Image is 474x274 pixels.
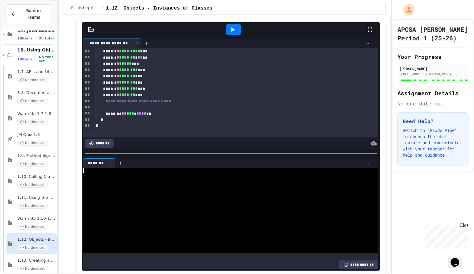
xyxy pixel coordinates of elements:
div: No due date set [397,100,468,107]
span: JM Quiz 1.8 [17,132,56,137]
div: Chat with us now!Close [2,2,43,39]
span: 1.10. Calling Class Methods [17,174,56,179]
span: No time set [17,119,48,125]
span: 1B. Using Objects [17,47,56,53]
span: 1.9. Method Signatures [17,153,56,158]
span: 1.12. Objects - Instances of Classes [17,237,56,242]
div: My Account [397,2,416,17]
span: 1B. Using Objects [69,6,98,11]
h2: Your Progress [397,52,468,61]
iframe: chat widget [448,249,468,268]
span: No time set [17,182,48,188]
span: 1.12. Objects - Instances of Classes [106,5,213,12]
span: No time set [17,266,48,272]
span: Back to Teams [20,8,47,21]
h3: Need Help? [403,117,463,125]
span: Warm Up 1.10-1.11 [17,216,56,221]
span: 1A. Java Basics [17,28,56,33]
iframe: chat widget [423,223,468,249]
span: 1.8. Documentation with Comments and Preconditions [17,90,56,96]
p: Switch to "Grade View" to access the chat feature and communicate with your teacher for help and ... [403,127,463,158]
span: 1.7. APIs and Libraries [17,69,56,75]
span: No time set [17,245,48,251]
span: 18 items [17,36,33,40]
span: 1.11. Using the Math Class [17,195,56,200]
h1: APCSA [PERSON_NAME] Period 1 (25-26) [397,25,468,42]
button: Back to Teams [6,4,52,24]
span: No time set [17,98,48,104]
span: 10 items [17,57,33,61]
span: No time set [17,203,48,209]
span: Warm Up 1.7-1.8 [17,111,56,117]
div: [PERSON_NAME] [399,66,467,72]
span: No time set [17,77,48,83]
span: No time set [17,140,48,146]
span: 1.13. Creating and Initializing Objects: Constructors [17,258,56,263]
h2: Assignment Details [397,89,468,97]
span: No time set [17,224,48,230]
span: / [101,6,103,11]
span: No time set [17,161,48,167]
span: 2h total [39,36,54,40]
div: [EMAIL_ADDRESS][DOMAIN_NAME] [399,72,467,76]
span: • [35,36,36,41]
span: No time set [39,55,56,63]
span: • [35,57,36,62]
